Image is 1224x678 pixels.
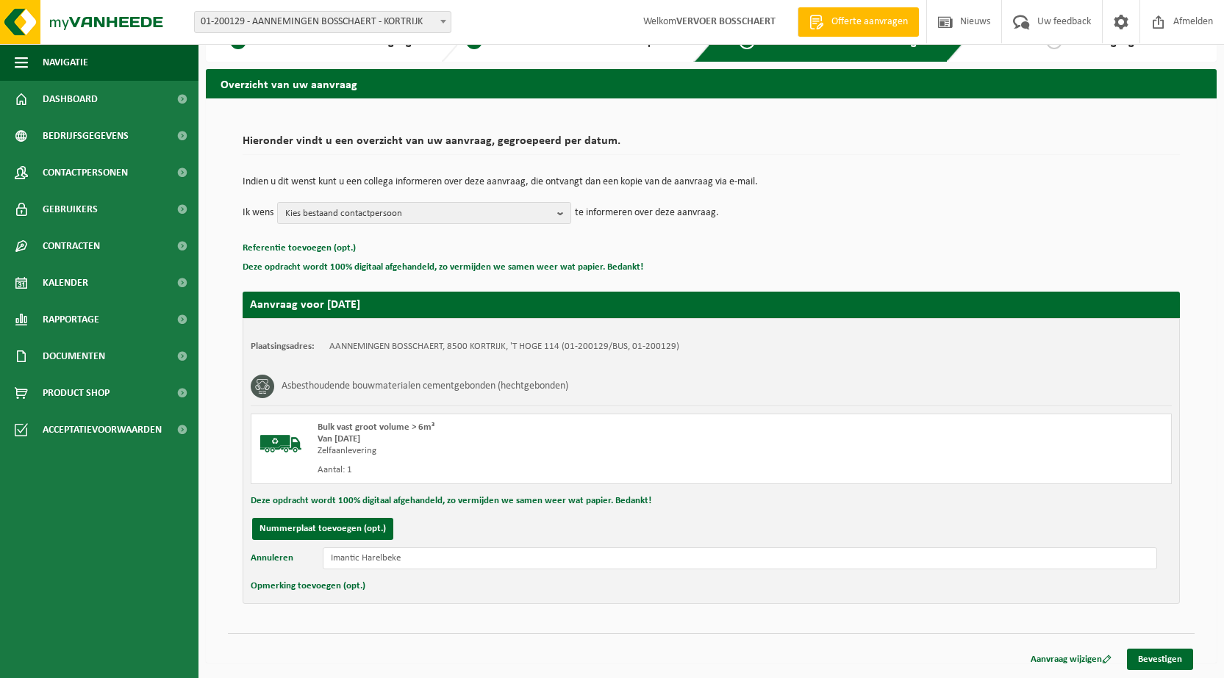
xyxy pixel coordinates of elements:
span: Bulk vast groot volume > 6m³ [318,422,434,432]
h3: Asbesthoudende bouwmaterialen cementgebonden (hechtgebonden) [282,375,568,398]
strong: Plaatsingsadres: [251,342,315,351]
span: Rapportage [43,301,99,338]
strong: Van [DATE] [318,434,360,444]
button: Deze opdracht wordt 100% digitaal afgehandeld, zo vermijden we samen weer wat papier. Bedankt! [243,258,643,277]
h2: Overzicht van uw aanvraag [206,69,1217,98]
strong: Aanvraag voor [DATE] [250,299,360,311]
span: Acceptatievoorwaarden [43,411,162,448]
button: Opmerking toevoegen (opt.) [251,577,365,596]
button: Annuleren [251,547,293,569]
a: Bevestigen [1127,649,1193,670]
span: Bedrijfsgegevens [43,118,129,154]
strong: VERVOER BOSSCHAERT [676,16,776,27]
div: Zelfaanlevering [318,445,770,457]
div: Aantal: 1 [318,464,770,476]
a: Aanvraag wijzigen [1020,649,1123,670]
input: Uw referentie voor deze aanvraag [323,547,1157,569]
button: Kies bestaand contactpersoon [277,202,571,224]
span: Offerte aanvragen [828,15,912,29]
span: Product Shop [43,375,110,411]
span: Documenten [43,338,105,375]
img: BL-SO-LV.png [259,422,303,466]
p: Indien u dit wenst kunt u een collega informeren over deze aanvraag, die ontvangt dan een kopie v... [243,177,1180,187]
a: Offerte aanvragen [798,7,919,37]
button: Nummerplaat toevoegen (opt.) [252,518,393,540]
button: Deze opdracht wordt 100% digitaal afgehandeld, zo vermijden we samen weer wat papier. Bedankt! [251,491,651,511]
span: Contracten [43,228,100,264]
span: Kies bestaand contactpersoon [285,203,551,225]
span: Gebruikers [43,191,98,228]
h2: Hieronder vindt u een overzicht van uw aanvraag, gegroepeerd per datum. [243,135,1180,155]
span: 01-200129 - AANNEMINGEN BOSSCHAERT - KORTRIJK [194,11,451,33]
button: Referentie toevoegen (opt.) [243,239,356,258]
td: AANNEMINGEN BOSSCHAERT, 8500 KORTRIJK, 'T HOGE 114 (01-200129/BUS, 01-200129) [329,341,679,353]
p: te informeren over deze aanvraag. [575,202,719,224]
p: Ik wens [243,202,273,224]
span: Contactpersonen [43,154,128,191]
span: Dashboard [43,81,98,118]
span: Navigatie [43,44,88,81]
span: Kalender [43,264,88,301]
span: 01-200129 - AANNEMINGEN BOSSCHAERT - KORTRIJK [195,12,451,32]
